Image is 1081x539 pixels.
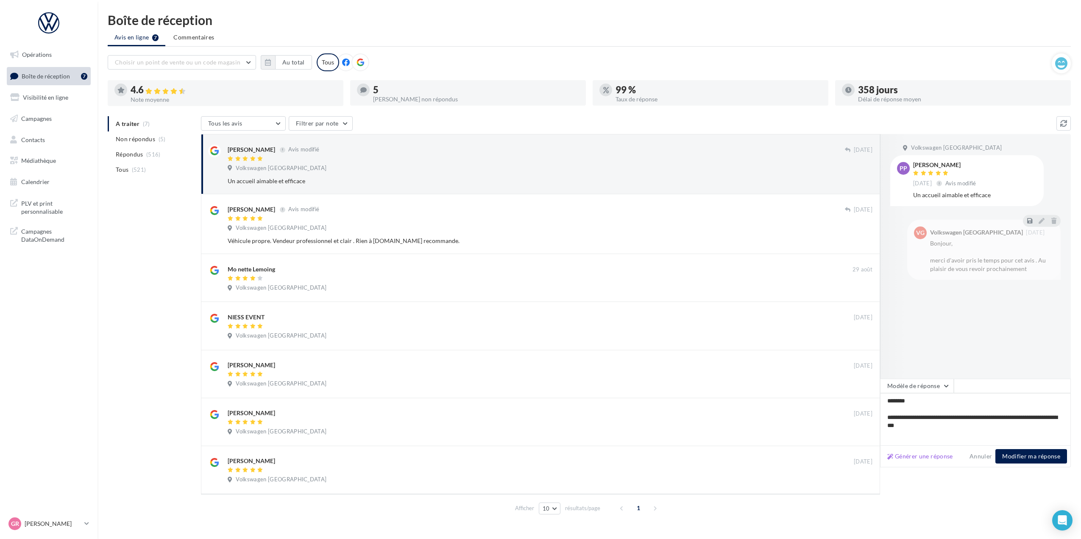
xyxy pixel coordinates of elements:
span: [DATE] [854,206,872,214]
span: [DATE] [854,458,872,466]
span: Volkswagen [GEOGRAPHIC_DATA] [236,332,326,340]
span: Calendrier [21,178,50,185]
a: Médiathèque [5,152,92,170]
span: [DATE] [854,146,872,154]
span: Non répondus [116,135,155,143]
span: Tous [116,165,128,174]
a: Visibilité en ligne [5,89,92,106]
div: Véhicule propre. Vendeur professionnel et clair . Rien à [DOMAIN_NAME] recommande. [228,237,817,245]
span: Commentaires [173,33,214,42]
span: (516) [146,151,161,158]
span: Volkswagen [GEOGRAPHIC_DATA] [236,284,326,292]
span: Visibilité en ligne [23,94,68,101]
span: [DATE] [913,180,932,187]
span: [DATE] [854,410,872,418]
span: [DATE] [1026,230,1045,235]
span: résultats/page [565,504,600,512]
div: [PERSON_NAME] non répondus [373,96,579,102]
div: 5 [373,85,579,95]
a: Campagnes [5,110,92,128]
div: Taux de réponse [616,96,822,102]
span: Campagnes DataOnDemand [21,226,87,244]
span: Médiathèque [21,157,56,164]
span: VG [916,229,925,237]
span: 29 août [853,266,872,274]
a: Boîte de réception7 [5,67,92,85]
span: Volkswagen [GEOGRAPHIC_DATA] [236,476,326,483]
span: Gr [11,519,19,528]
button: Au total [275,55,312,70]
span: Répondus [116,150,143,159]
span: Opérations [22,51,52,58]
div: 99 % [616,85,822,95]
div: Délai de réponse moyen [858,96,1064,102]
div: Boîte de réception [108,14,1071,26]
span: Campagnes [21,115,52,122]
span: Boîte de réception [22,72,70,79]
a: Gr [PERSON_NAME] [7,516,91,532]
span: PLV et print personnalisable [21,198,87,216]
a: Campagnes DataOnDemand [5,222,92,247]
span: 1 [632,501,645,515]
div: [PERSON_NAME] [228,361,275,369]
a: Opérations [5,46,92,64]
div: Volkswagen [GEOGRAPHIC_DATA] [930,229,1023,235]
div: [PERSON_NAME] [913,162,978,168]
div: [PERSON_NAME] [228,145,275,154]
span: Volkswagen [GEOGRAPHIC_DATA] [236,224,326,232]
span: Avis modifié [288,146,319,153]
div: 4.6 [131,85,337,95]
button: Tous les avis [201,116,286,131]
div: [PERSON_NAME] [228,457,275,465]
span: (521) [132,166,146,173]
button: Choisir un point de vente ou un code magasin [108,55,256,70]
a: Contacts [5,131,92,149]
a: Calendrier [5,173,92,191]
span: (5) [159,136,166,142]
button: Filtrer par note [289,116,353,131]
div: Mo nette Lemoing [228,265,275,274]
div: [PERSON_NAME] [228,205,275,214]
span: [DATE] [854,362,872,370]
button: Au total [261,55,312,70]
span: Volkswagen [GEOGRAPHIC_DATA] [236,428,326,436]
button: Modifier ma réponse [995,449,1067,464]
a: PLV et print personnalisable [5,194,92,219]
div: Bonjour, merci d'avoir pris le temps pour cet avis . Au plaisir de vous revoir prochainement [930,239,1054,273]
button: Modèle de réponse [880,379,954,393]
span: Choisir un point de vente ou un code magasin [115,59,240,66]
span: Avis modifié [945,180,976,187]
div: Open Intercom Messenger [1052,510,1073,531]
span: Contacts [21,136,45,143]
div: Un accueil aimable et efficace [913,191,1037,199]
span: Volkswagen [GEOGRAPHIC_DATA] [236,165,326,172]
button: 10 [539,503,560,514]
div: Tous [317,53,339,71]
span: [DATE] [854,314,872,321]
button: Annuler [966,451,995,461]
div: 7 [81,73,87,80]
span: Afficher [515,504,534,512]
div: NIESS EVENT [228,313,265,321]
span: Tous les avis [208,120,242,127]
span: PP [900,164,907,173]
span: Volkswagen [GEOGRAPHIC_DATA] [911,144,1002,152]
div: Un accueil aimable et efficace [228,177,817,185]
span: Volkswagen [GEOGRAPHIC_DATA] [236,380,326,388]
div: 358 jours [858,85,1064,95]
span: Avis modifié [288,206,319,213]
span: 10 [543,505,550,512]
p: [PERSON_NAME] [25,519,81,528]
button: Générer une réponse [884,451,956,461]
div: [PERSON_NAME] [228,409,275,417]
div: Note moyenne [131,97,337,103]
